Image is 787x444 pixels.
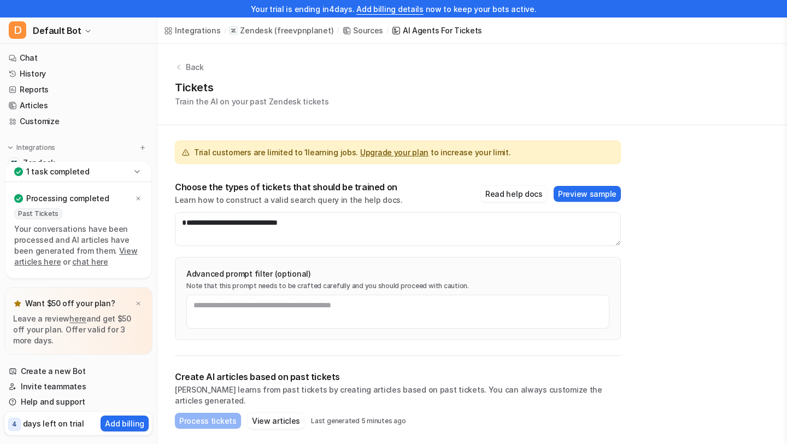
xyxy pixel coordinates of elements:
a: Create a new Bot [4,364,152,379]
a: Add billing details [356,4,424,14]
button: Read help docs [481,186,547,202]
a: History [4,66,152,81]
button: Emoji picker [17,358,26,367]
p: Note that this prompt needs to be crafted carefully and you should proceed with caution. [186,282,609,290]
p: Processing completed [26,193,109,204]
img: star [13,299,22,308]
a: Help and support [4,394,152,410]
img: menu_add.svg [139,144,146,151]
div: Sources [353,25,383,36]
img: Profile image for eesel [54,104,64,115]
div: AI Agents for tickets [403,25,482,36]
p: Want $50 off your plan? [25,298,115,309]
p: Your conversations have been processed and AI articles have been generated from them. or [14,224,143,267]
button: Add billing [101,416,149,431]
p: days left on trial [23,418,84,429]
p: [PERSON_NAME] learns from past tickets by creating articles based on past tickets. You can always... [175,384,621,406]
button: Start recording [69,358,78,367]
button: Integrations [4,142,58,153]
a: AI Agents for tickets [392,25,482,36]
p: Zendesk [23,157,55,168]
div: Close [192,4,212,24]
div: Hi there, [17,135,171,145]
div: Could you share which filters you applied when choosing the ticket types? In the meantime, you ca... [17,145,171,231]
p: Zendesk [240,25,272,36]
span: / [337,26,339,36]
div: joined the conversation [68,105,166,115]
a: View articles here [14,246,138,266]
a: Zendesk(freevpnplanet) [229,25,333,36]
div: and one more question, in the most minimal tariff 1000 interactions are availablebut for example ... [39,6,210,94]
button: View articles [248,413,304,429]
a: Reports [4,82,152,97]
button: Gif picker [34,358,43,367]
p: Active [53,14,75,25]
p: Integrations [16,143,55,152]
span: / [386,26,389,36]
p: 4 [12,419,17,429]
a: Zendesk’s documentation [40,189,139,197]
div: Thanks, Kyva [17,328,171,349]
a: Chat [4,50,152,66]
a: chat here [72,257,108,266]
img: expand menu [7,144,14,151]
a: Integrations [164,25,221,36]
b: eesel [68,106,87,114]
p: Train the AI on your past Zendesk tickets [175,96,329,107]
p: Learn how to construct a valid search query in the help docs. [175,195,403,206]
img: Zendesk [11,160,17,166]
button: go back [7,4,28,25]
p: Leave a review and get $50 off your plan. Offer valid for 3 more days. [13,313,144,346]
div: Hi there,Could you share which filters you applied when choosing the ticket types? In the meantim... [9,128,179,355]
textarea: Message… [9,335,209,354]
span: Past Tickets [14,208,62,219]
p: Back [186,61,204,73]
p: Add billing [105,418,144,429]
h1: Tickets [175,79,329,96]
div: eesel says… [9,103,210,128]
button: Send a message… [187,354,205,371]
img: Profile image for eesel [31,6,49,24]
a: Upgrade your plan [360,148,428,157]
div: and one more question, in the most minimal tariff 1000 interactions are available but for example... [48,13,201,87]
h1: eesel [53,5,76,14]
p: Create AI articles based on past tickets [175,371,621,382]
button: Preview sample [554,186,621,202]
a: Articles [4,98,152,113]
p: ( freevpnplanet ) [274,25,333,36]
span: Default Bot [33,23,81,38]
p: Choose the types of tickets that should be trained on [175,182,403,192]
div: eesel says… [9,128,210,379]
span: / [224,26,226,36]
a: Customize [4,114,152,129]
button: Upload attachment [52,358,61,367]
div: Diana says… [9,6,210,103]
div: As for interactions, one interaction is defined as a single message processed by the AI, no matte... [17,231,171,327]
button: Home [171,4,192,25]
p: 1 task completed [26,166,90,177]
span: Trial customers are limited to 1 learning jobs. to increase your limit. [194,147,510,158]
img: x [135,300,142,307]
div: Integrations [175,25,221,36]
a: Sources [342,25,383,36]
button: Process tickets [175,413,241,429]
span: D [9,21,26,39]
a: here [69,314,86,323]
p: Advanced prompt filter (optional) [186,268,609,279]
a: Invite teammates [4,379,152,394]
p: Last generated 5 minutes ago [311,417,406,425]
